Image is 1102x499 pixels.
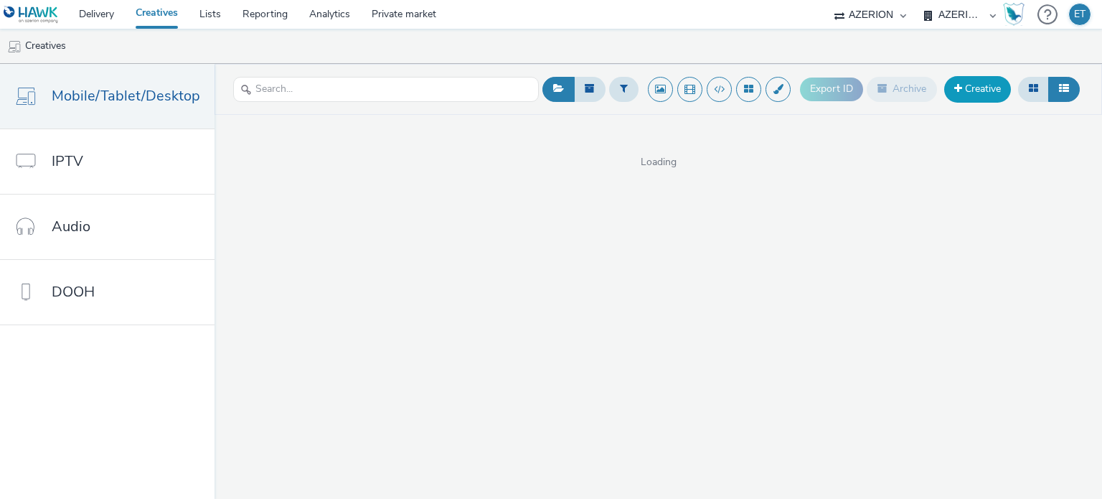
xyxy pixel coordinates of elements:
a: Hawk Academy [1003,3,1030,26]
img: Hawk Academy [1003,3,1025,26]
button: Archive [867,77,937,101]
a: Creative [944,76,1011,102]
span: DOOH [52,281,95,302]
img: undefined Logo [4,6,59,24]
div: ET [1074,4,1085,25]
span: IPTV [52,151,83,172]
span: Loading [215,155,1102,169]
input: Search... [233,77,539,102]
button: Table [1048,77,1080,101]
button: Grid [1018,77,1049,101]
img: mobile [7,39,22,54]
button: Export ID [800,78,863,101]
span: Mobile/Tablet/Desktop [52,85,200,106]
span: Audio [52,216,90,237]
